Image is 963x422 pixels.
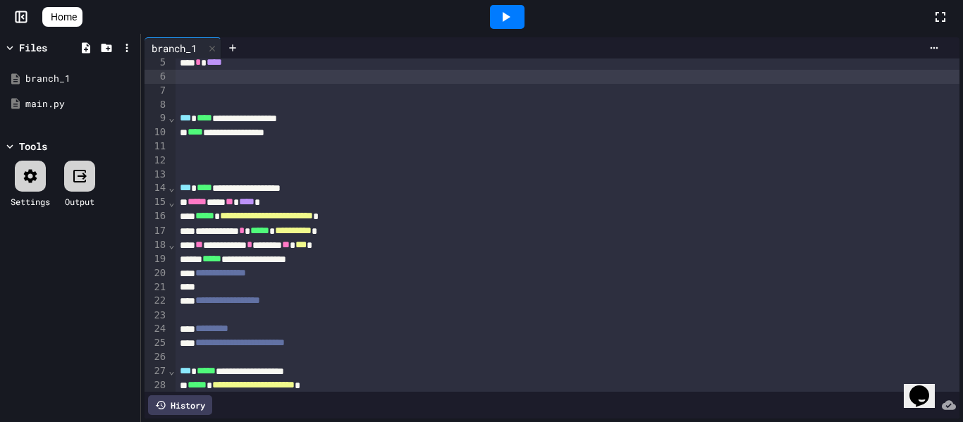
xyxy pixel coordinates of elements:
[145,168,168,182] div: 13
[145,238,168,252] div: 18
[145,294,168,308] div: 22
[51,10,77,24] span: Home
[11,195,50,208] div: Settings
[145,350,168,364] div: 26
[19,139,47,154] div: Tools
[168,197,175,208] span: Fold line
[145,364,168,378] div: 27
[19,40,47,55] div: Files
[168,239,175,250] span: Fold line
[145,70,168,84] div: 6
[145,252,168,266] div: 19
[145,41,204,56] div: branch_1
[145,195,168,209] div: 15
[168,112,175,123] span: Fold line
[145,154,168,168] div: 12
[145,309,168,323] div: 23
[145,224,168,238] div: 17
[145,378,168,392] div: 28
[145,125,168,139] div: 10
[145,280,168,294] div: 21
[168,182,175,193] span: Fold line
[145,181,168,195] div: 14
[145,139,168,154] div: 11
[145,84,168,98] div: 7
[904,366,949,408] iframe: chat widget
[145,209,168,223] div: 16
[148,395,212,415] div: History
[25,97,135,111] div: main.py
[145,266,168,280] div: 20
[145,56,168,70] div: 5
[145,98,168,112] div: 8
[145,111,168,125] div: 9
[145,336,168,350] div: 25
[145,322,168,336] div: 24
[145,37,221,58] div: branch_1
[168,365,175,376] span: Fold line
[25,72,135,86] div: branch_1
[65,195,94,208] div: Output
[42,7,82,27] a: Home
